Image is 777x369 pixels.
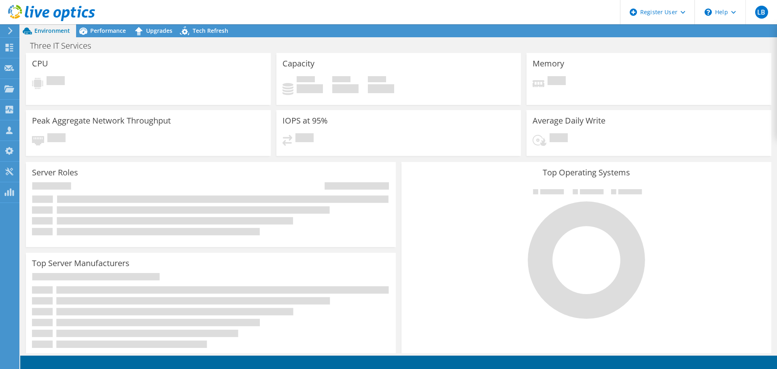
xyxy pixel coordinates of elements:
[90,27,126,34] span: Performance
[533,59,564,68] h3: Memory
[26,41,104,50] h1: Three IT Services
[368,84,394,93] h4: 0 GiB
[368,76,386,84] span: Total
[32,168,78,177] h3: Server Roles
[193,27,228,34] span: Tech Refresh
[34,27,70,34] span: Environment
[548,76,566,87] span: Pending
[408,168,765,177] h3: Top Operating Systems
[295,133,314,144] span: Pending
[47,76,65,87] span: Pending
[550,133,568,144] span: Pending
[533,116,605,125] h3: Average Daily Write
[755,6,768,19] span: LB
[146,27,172,34] span: Upgrades
[32,116,171,125] h3: Peak Aggregate Network Throughput
[47,133,66,144] span: Pending
[332,76,350,84] span: Free
[297,76,315,84] span: Used
[32,259,129,268] h3: Top Server Manufacturers
[297,84,323,93] h4: 0 GiB
[32,59,48,68] h3: CPU
[705,9,712,16] svg: \n
[282,59,314,68] h3: Capacity
[282,116,328,125] h3: IOPS at 95%
[332,84,359,93] h4: 0 GiB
